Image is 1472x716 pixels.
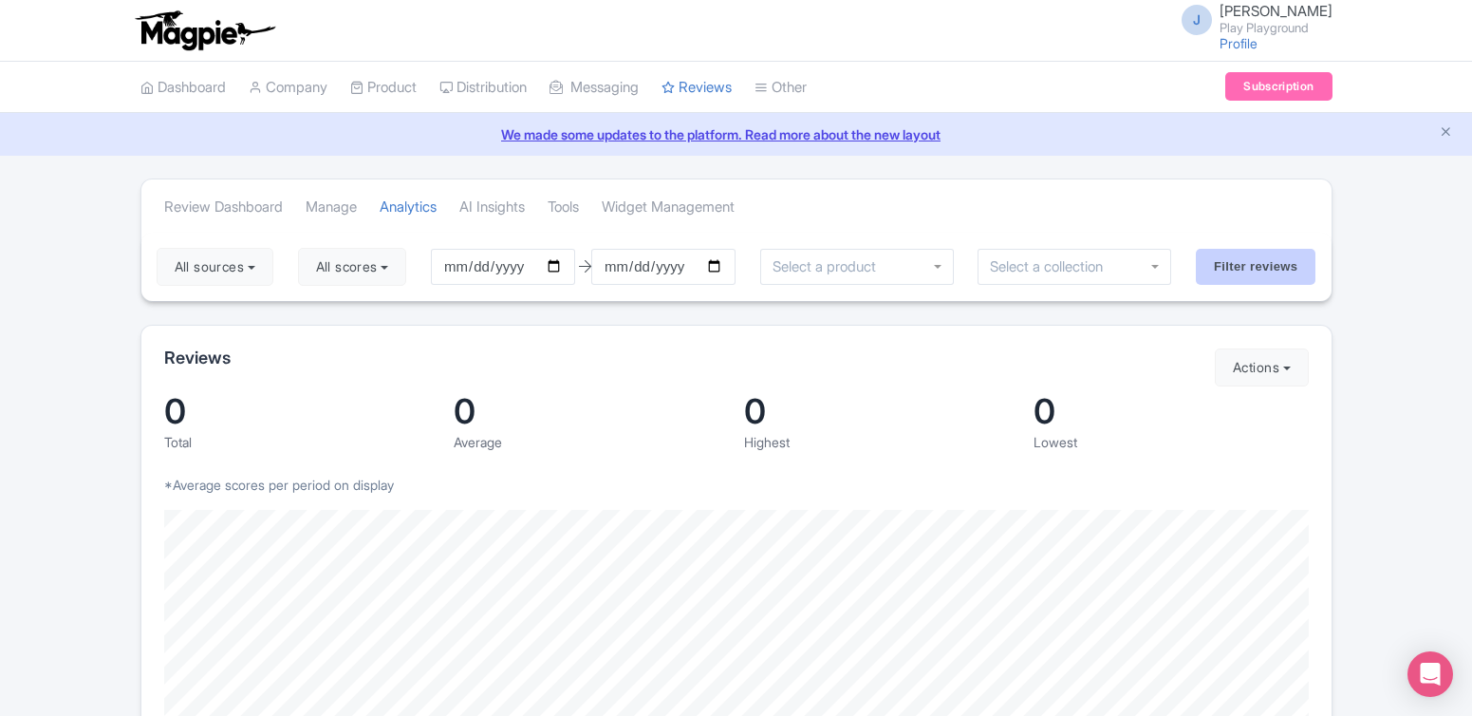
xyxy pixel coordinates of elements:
a: Subscription [1225,72,1332,101]
a: AI Insights [459,181,525,234]
div: Highest [744,432,1019,452]
a: J [PERSON_NAME] Play Playground [1170,4,1332,34]
div: 0 [1034,394,1309,428]
a: Manage [306,181,357,234]
input: Select a product [773,258,886,275]
button: All sources [157,248,273,286]
span: [PERSON_NAME] [1220,2,1332,20]
a: Distribution [439,62,527,114]
div: Lowest [1034,432,1309,452]
a: Widget Management [602,181,735,234]
a: Reviews [661,62,732,114]
a: Messaging [550,62,639,114]
p: *Average scores per period on display [164,475,1309,495]
a: Profile [1220,35,1258,51]
div: 0 [454,394,729,428]
input: Filter reviews [1196,249,1316,285]
button: Actions [1215,349,1309,386]
a: We made some updates to the platform. Read more about the new layout [11,124,1461,144]
a: Tools [548,181,579,234]
span: J [1182,5,1212,35]
div: Average [454,432,729,452]
div: 0 [744,394,1019,428]
a: Review Dashboard [164,181,283,234]
a: Company [249,62,327,114]
a: Other [755,62,807,114]
input: Select a collection [990,258,1116,275]
button: Close announcement [1439,122,1453,144]
div: 0 [164,394,439,428]
div: Total [164,432,439,452]
a: Analytics [380,181,437,234]
button: All scores [298,248,407,286]
img: logo-ab69f6fb50320c5b225c76a69d11143b.png [131,9,278,51]
small: Play Playground [1220,22,1332,34]
h2: Reviews [164,349,231,367]
div: Open Intercom Messenger [1407,651,1453,697]
a: Product [350,62,417,114]
a: Dashboard [140,62,226,114]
